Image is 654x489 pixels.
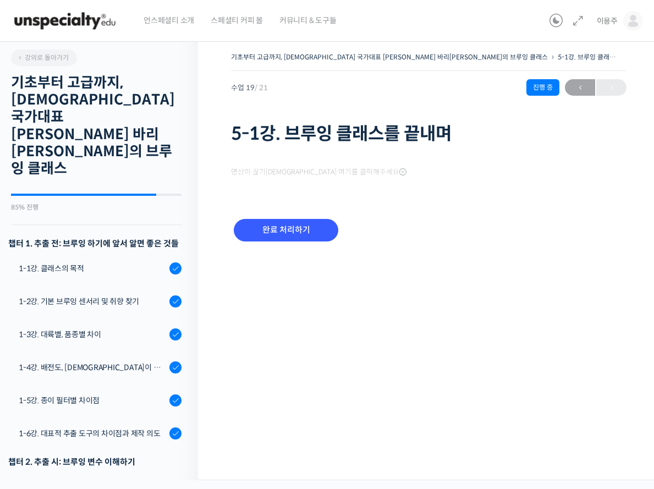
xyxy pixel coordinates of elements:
[231,123,626,144] h1: 5-1강. 브루잉 클래스를 끝내며
[19,427,166,439] div: 1-6강. 대표적 추출 도구의 차이점과 제작 의도
[255,83,268,92] span: / 21
[19,328,166,340] div: 1-3강. 대륙별, 품종별 차이
[231,53,548,61] a: 기초부터 고급까지, [DEMOGRAPHIC_DATA] 국가대표 [PERSON_NAME] 바리[PERSON_NAME]의 브루잉 클래스
[565,79,595,96] a: ←이전
[19,295,166,307] div: 1-2강. 기본 브루잉 센서리 및 취향 찾기
[19,394,166,406] div: 1-5강. 종이 필터별 차이점
[17,53,69,62] span: 강의로 돌아가기
[19,262,166,274] div: 1-1강. 클래스의 목적
[231,168,406,177] span: 영상이 끊기[DEMOGRAPHIC_DATA] 여기를 클릭해주세요
[11,74,182,177] h2: 기초부터 고급까지, [DEMOGRAPHIC_DATA] 국가대표 [PERSON_NAME] 바리[PERSON_NAME]의 브루잉 클래스
[231,84,268,91] span: 수업 19
[11,204,182,211] div: 85% 진행
[8,454,182,469] div: 챕터 2. 추출 시: 브루잉 변수 이해하기
[558,53,641,61] a: 5-1강. 브루잉 클래스를 끝내며
[19,361,166,373] div: 1-4강. 배전도, [DEMOGRAPHIC_DATA]이 미치는 영향
[526,79,559,96] div: 진행 중
[234,219,338,241] input: 완료 처리하기
[565,80,595,95] span: ←
[11,50,77,66] a: 강의로 돌아가기
[597,16,618,26] span: 이용주
[8,236,182,251] h3: 챕터 1. 추출 전: 브루잉 하기에 앞서 알면 좋은 것들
